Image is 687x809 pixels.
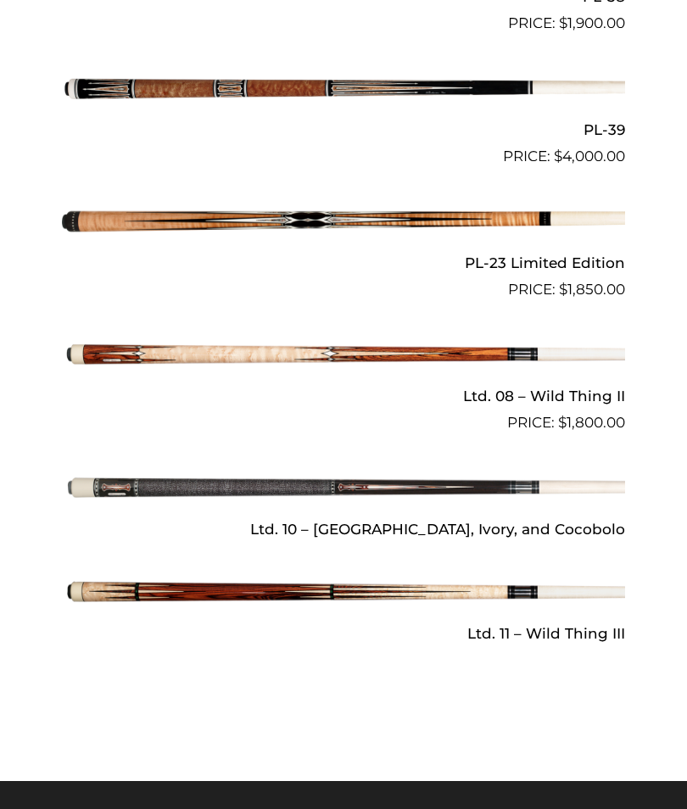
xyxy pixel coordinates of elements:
h2: Ltd. 10 – [GEOGRAPHIC_DATA], Ivory, and Cocobolo [62,514,625,545]
span: $ [559,15,567,32]
span: $ [558,415,567,432]
a: PL-39 $4,000.00 [62,42,625,168]
a: PL-23 Limited Edition $1,850.00 [62,176,625,301]
a: Ltd. 10 – [GEOGRAPHIC_DATA], Ivory, and Cocobolo [62,442,625,546]
bdi: 4,000.00 [554,148,625,165]
a: Ltd. 08 – Wild Thing II $1,800.00 [62,309,625,434]
img: Ltd. 08 - Wild Thing II [62,309,625,402]
bdi: 1,900.00 [559,15,625,32]
img: PL-23 Limited Edition [62,176,625,269]
span: $ [554,148,562,165]
bdi: 1,800.00 [558,415,625,432]
img: PL-39 [62,42,625,136]
bdi: 1,850.00 [559,282,625,298]
a: Ltd. 11 – Wild Thing III [62,546,625,650]
img: Ltd. 11 - Wild Thing III [62,546,625,639]
img: Ltd. 10 - Ebony, Ivory, and Cocobolo [62,442,625,535]
span: $ [559,282,567,298]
